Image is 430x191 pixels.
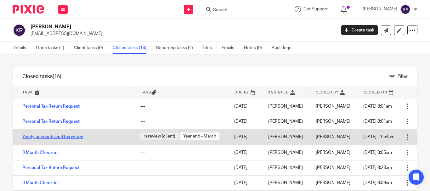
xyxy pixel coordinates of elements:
img: svg%3E [13,24,26,37]
a: Closed tasks (16) [113,42,151,54]
p: [EMAIL_ADDRESS][DOMAIN_NAME] [31,31,332,37]
td: [PERSON_NAME] [262,129,309,145]
span: [PERSON_NAME] [316,135,350,139]
a: Notes (0) [244,42,267,54]
td: [PERSON_NAME] [262,160,309,175]
span: (16) [53,74,61,79]
a: Yearly accounts and tax return [22,135,83,139]
td: [DATE] [228,114,262,129]
a: Client tasks (0) [74,42,108,54]
a: Recurring tasks (4) [156,42,198,54]
span: [DATE] 8:05am [363,150,392,155]
span: [PERSON_NAME] [316,166,350,170]
a: Details [13,42,31,54]
a: Personal Tax Return Request [22,119,80,124]
span: Get Support [303,7,328,11]
td: [DATE] [228,175,262,190]
td: [DATE] [228,160,262,175]
td: [DATE] [228,129,262,145]
h2: [PERSON_NAME] [31,24,272,30]
td: [PERSON_NAME] [262,114,309,129]
td: [PERSON_NAME] [262,145,309,160]
span: Year end - March [180,132,219,140]
th: Tags [134,86,228,99]
a: Personal Tax Return Request [22,166,80,170]
a: Create task [341,25,378,35]
a: Personal Tax Return Request [22,104,80,109]
p: [PERSON_NAME] [363,6,397,12]
a: Open tasks (1) [36,42,69,54]
span: [DATE] 8:01am [363,104,392,109]
span: [PERSON_NAME] [316,181,350,185]
td: [DATE] [228,99,262,114]
a: Emails [222,42,239,54]
span: [DATE] 8:23am [363,166,392,170]
h1: Closed tasks [22,73,61,80]
div: --- [140,165,222,171]
a: 3 Month Check-in [22,181,58,185]
span: [PERSON_NAME] [316,119,350,124]
a: Audit logs [272,42,296,54]
img: svg%3E [400,4,410,14]
div: --- [140,180,222,186]
span: Filter [398,74,408,79]
td: [PERSON_NAME] [262,175,309,190]
span: [DATE] 11:54am [363,135,394,139]
a: 3 Month Check-in [22,150,58,155]
span: In review (client) [140,132,178,140]
span: [DATE] 8:01am [363,119,392,124]
input: Search [212,8,269,13]
a: Files [203,42,217,54]
span: [PERSON_NAME] [316,150,350,155]
td: [PERSON_NAME] [262,99,309,114]
div: --- [140,103,222,110]
td: [DATE] [228,145,262,160]
div: --- [140,118,222,125]
span: [PERSON_NAME] [316,104,350,109]
span: [DATE] 8:09am [363,181,392,185]
img: Pixie [13,5,44,14]
div: --- [140,149,222,156]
